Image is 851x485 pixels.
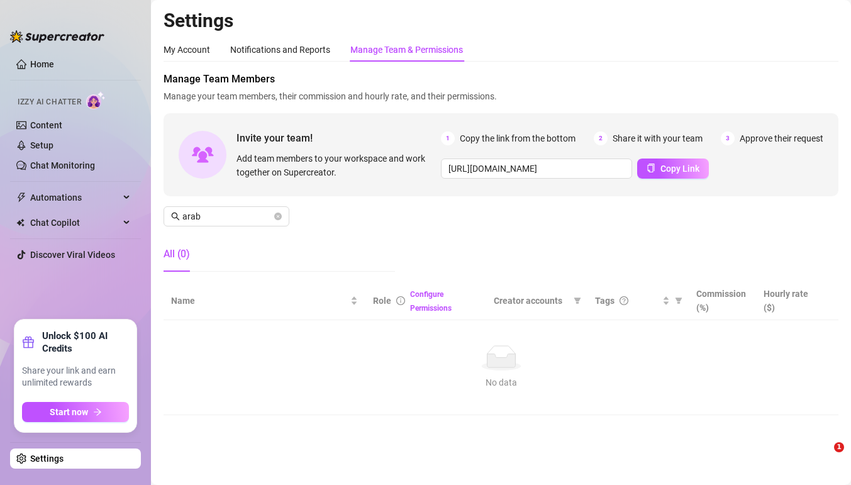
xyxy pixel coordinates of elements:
[571,291,584,310] span: filter
[595,294,615,308] span: Tags
[18,96,81,108] span: Izzy AI Chatter
[164,43,210,57] div: My Account
[574,297,581,304] span: filter
[620,296,628,305] span: question-circle
[30,187,120,208] span: Automations
[22,336,35,348] span: gift
[164,89,838,103] span: Manage your team members, their commission and hourly rate, and their permissions.
[350,43,463,57] div: Manage Team & Permissions
[22,402,129,422] button: Start nowarrow-right
[30,213,120,233] span: Chat Copilot
[176,376,826,389] div: No data
[675,297,682,304] span: filter
[594,131,608,145] span: 2
[441,131,455,145] span: 1
[460,131,576,145] span: Copy the link from the bottom
[30,59,54,69] a: Home
[30,250,115,260] a: Discover Viral Videos
[182,209,272,223] input: Search members
[808,442,838,472] iframe: Intercom live chat
[171,212,180,221] span: search
[647,164,655,172] span: copy
[834,442,844,452] span: 1
[16,218,25,227] img: Chat Copilot
[637,159,709,179] button: Copy Link
[50,407,88,417] span: Start now
[236,130,441,146] span: Invite your team!
[396,296,405,305] span: info-circle
[494,294,569,308] span: Creator accounts
[30,120,62,130] a: Content
[689,282,756,320] th: Commission (%)
[22,365,129,389] span: Share your link and earn unlimited rewards
[373,296,391,306] span: Role
[30,454,64,464] a: Settings
[164,247,190,262] div: All (0)
[274,213,282,220] button: close-circle
[164,282,365,320] th: Name
[721,131,735,145] span: 3
[660,164,699,174] span: Copy Link
[164,9,838,33] h2: Settings
[230,43,330,57] div: Notifications and Reports
[236,152,436,179] span: Add team members to your workspace and work together on Supercreator.
[10,30,104,43] img: logo-BBDzfeDw.svg
[171,294,348,308] span: Name
[164,72,838,87] span: Manage Team Members
[410,290,452,313] a: Configure Permissions
[93,408,102,416] span: arrow-right
[30,140,53,150] a: Setup
[16,192,26,203] span: thunderbolt
[613,131,703,145] span: Share it with your team
[42,330,129,355] strong: Unlock $100 AI Credits
[756,282,823,320] th: Hourly rate ($)
[672,291,685,310] span: filter
[740,131,823,145] span: Approve their request
[86,91,106,109] img: AI Chatter
[30,160,95,170] a: Chat Monitoring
